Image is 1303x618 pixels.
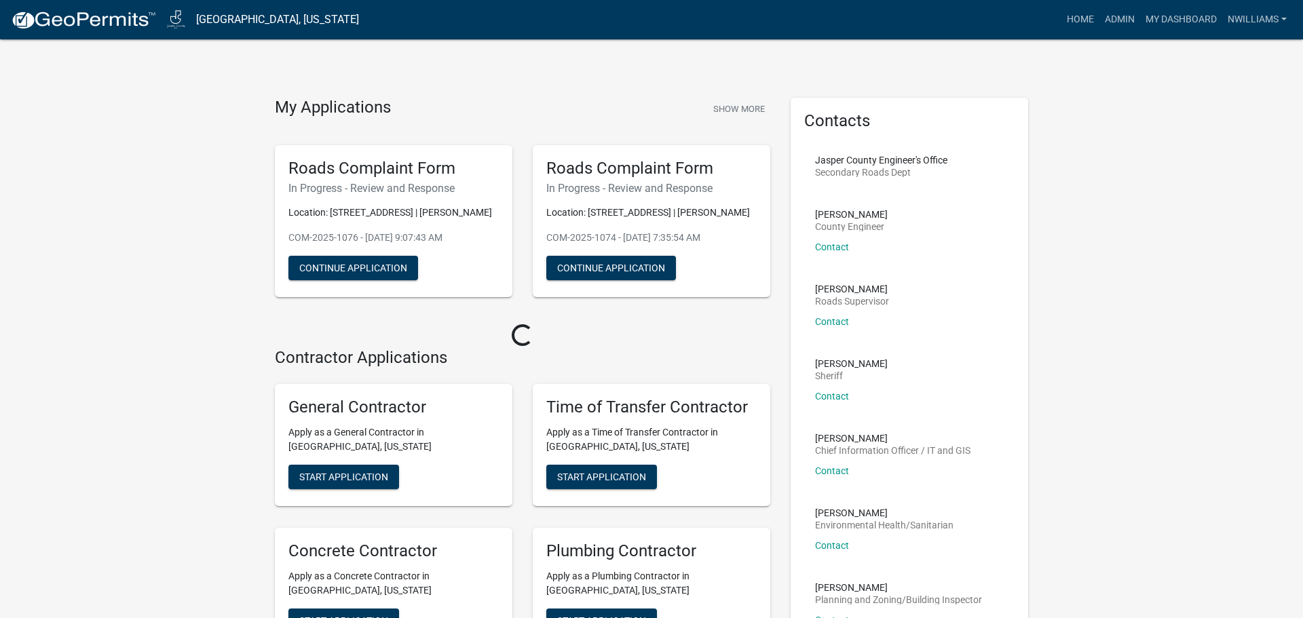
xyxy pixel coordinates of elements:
p: Planning and Zoning/Building Inspector [815,595,982,604]
button: Continue Application [546,256,676,280]
span: Start Application [557,471,646,482]
h4: My Applications [275,98,391,118]
a: My Dashboard [1140,7,1222,33]
a: [GEOGRAPHIC_DATA], [US_STATE] [196,8,359,31]
h5: Roads Complaint Form [546,159,757,178]
img: Jasper County, Iowa [167,10,185,28]
h6: In Progress - Review and Response [546,182,757,195]
p: Environmental Health/Sanitarian [815,520,953,530]
a: Contact [815,242,849,252]
p: [PERSON_NAME] [815,508,953,518]
h5: General Contractor [288,398,499,417]
a: Admin [1099,7,1140,33]
p: Apply as a General Contractor in [GEOGRAPHIC_DATA], [US_STATE] [288,425,499,454]
button: Start Application [546,465,657,489]
p: County Engineer [815,222,888,231]
button: Show More [708,98,770,120]
p: [PERSON_NAME] [815,359,888,368]
p: [PERSON_NAME] [815,433,970,443]
a: nwilliams [1222,7,1292,33]
p: COM-2025-1076 - [DATE] 9:07:43 AM [288,231,499,245]
h5: Concrete Contractor [288,541,499,561]
p: Roads Supervisor [815,296,889,306]
p: Apply as a Time of Transfer Contractor in [GEOGRAPHIC_DATA], [US_STATE] [546,425,757,454]
a: Contact [815,465,849,476]
h5: Time of Transfer Contractor [546,398,757,417]
p: Location: [STREET_ADDRESS] | [PERSON_NAME] [546,206,757,220]
p: Chief Information Officer / IT and GIS [815,446,970,455]
p: Sheriff [815,371,888,381]
h5: Plumbing Contractor [546,541,757,561]
h5: Roads Complaint Form [288,159,499,178]
h4: Contractor Applications [275,348,770,368]
p: Location: [STREET_ADDRESS] | [PERSON_NAME] [288,206,499,220]
a: Home [1061,7,1099,33]
button: Start Application [288,465,399,489]
p: Jasper County Engineer's Office [815,155,947,165]
a: Contact [815,391,849,402]
h5: Contacts [804,111,1015,131]
span: Start Application [299,471,388,482]
a: Contact [815,316,849,327]
p: Apply as a Concrete Contractor in [GEOGRAPHIC_DATA], [US_STATE] [288,569,499,598]
a: Contact [815,540,849,551]
p: [PERSON_NAME] [815,583,982,592]
button: Continue Application [288,256,418,280]
h6: In Progress - Review and Response [288,182,499,195]
p: COM-2025-1074 - [DATE] 7:35:54 AM [546,231,757,245]
p: Apply as a Plumbing Contractor in [GEOGRAPHIC_DATA], [US_STATE] [546,569,757,598]
p: [PERSON_NAME] [815,210,888,219]
p: [PERSON_NAME] [815,284,889,294]
p: Secondary Roads Dept [815,168,947,177]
